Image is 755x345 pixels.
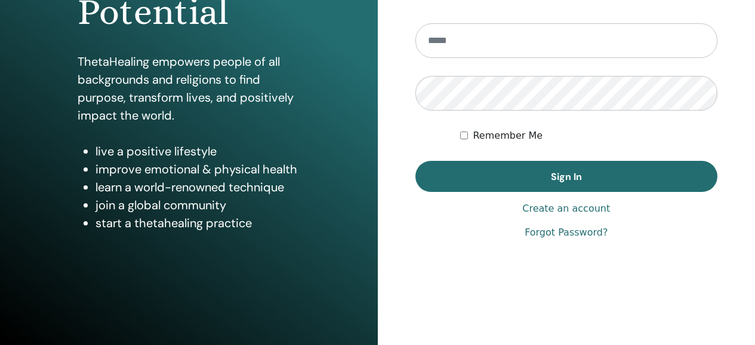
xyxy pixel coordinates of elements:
p: ThetaHealing empowers people of all backgrounds and religions to find purpose, transform lives, a... [78,53,300,124]
li: live a positive lifestyle [95,142,300,160]
button: Sign In [415,161,718,192]
li: learn a world-renowned technique [95,178,300,196]
li: join a global community [95,196,300,214]
li: improve emotional & physical health [95,160,300,178]
label: Remember Me [473,129,543,143]
div: Keep me authenticated indefinitely or until I manually logout [460,129,717,143]
span: Sign In [551,170,582,183]
a: Create an account [522,201,610,216]
a: Forgot Password? [525,225,608,240]
li: start a thetahealing practice [95,214,300,232]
